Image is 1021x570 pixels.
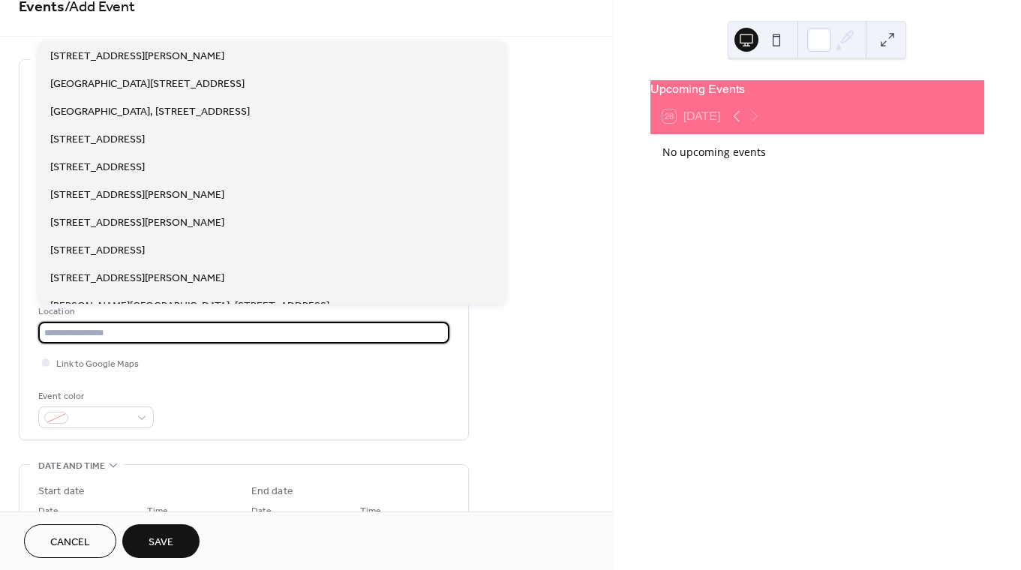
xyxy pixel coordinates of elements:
[360,503,381,519] span: Time
[251,484,293,499] div: End date
[38,484,85,499] div: Start date
[50,271,224,286] span: [STREET_ADDRESS][PERSON_NAME]
[50,104,250,120] span: [GEOGRAPHIC_DATA], [STREET_ADDRESS]
[50,132,145,148] span: [STREET_ADDRESS]
[50,76,245,92] span: [GEOGRAPHIC_DATA][STREET_ADDRESS]
[56,356,139,372] span: Link to Google Maps
[251,503,272,519] span: Date
[38,503,59,519] span: Date
[662,144,972,160] div: No upcoming events
[50,215,224,231] span: [STREET_ADDRESS][PERSON_NAME]
[50,243,145,259] span: [STREET_ADDRESS]
[24,524,116,558] button: Cancel
[38,388,151,404] div: Event color
[50,160,145,175] span: [STREET_ADDRESS]
[147,503,168,519] span: Time
[38,458,105,474] span: Date and time
[50,535,90,550] span: Cancel
[122,524,200,558] button: Save
[650,80,984,98] div: Upcoming Events
[50,298,329,314] span: [PERSON_NAME][GEOGRAPHIC_DATA], [STREET_ADDRESS]
[50,49,224,64] span: [STREET_ADDRESS][PERSON_NAME]
[38,304,446,319] div: Location
[50,187,224,203] span: [STREET_ADDRESS][PERSON_NAME]
[149,535,173,550] span: Save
